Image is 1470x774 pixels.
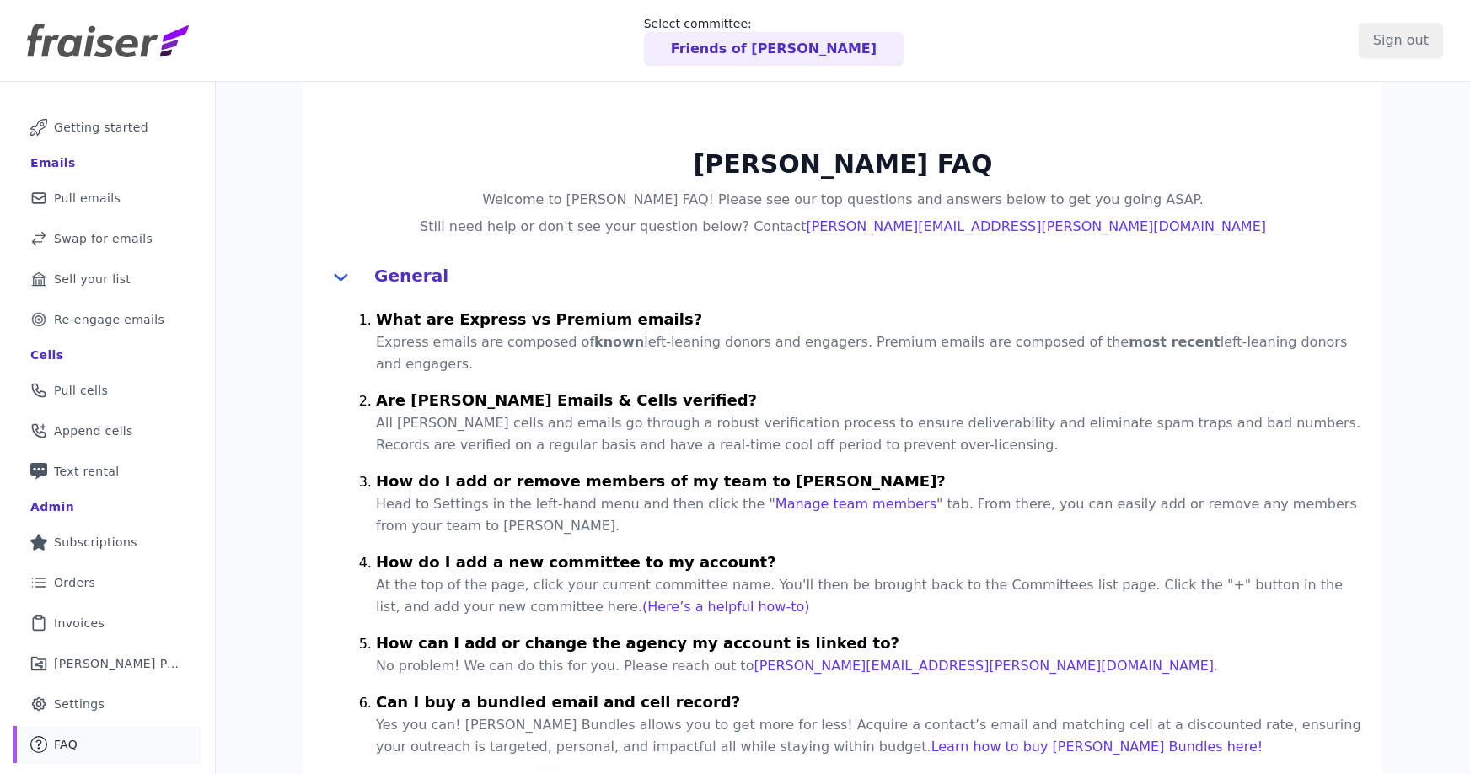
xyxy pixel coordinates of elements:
[376,574,1362,618] p: At the top of the page, click your current committee name. You'll then be brought back to the Com...
[13,726,201,763] a: FAQ
[54,534,137,551] span: Subscriptions
[1129,334,1221,350] strong: most recent
[644,15,904,66] a: Select committee: Friends of [PERSON_NAME]
[13,685,201,723] a: Settings
[54,422,133,439] span: Append cells
[13,261,201,298] a: Sell your list
[644,15,904,32] p: Select committee:
[376,687,1362,714] h4: Can I buy a bundled email and cell record?
[54,119,148,136] span: Getting started
[30,154,76,171] div: Emails
[27,24,189,57] img: Fraiser Logo
[30,347,63,363] div: Cells
[376,466,1362,493] h4: How do I add or remove members of my team to [PERSON_NAME]?
[671,39,877,59] p: Friends of [PERSON_NAME]
[775,496,936,512] a: Manage team members
[54,271,131,288] span: Sell your list
[54,655,181,672] span: [PERSON_NAME] Performance
[376,628,1362,655] h4: How can I add or change the agency my account is linked to?
[376,412,1362,456] p: All [PERSON_NAME] cells and emails go through a robust verification process to ensure deliverabil...
[13,453,201,490] a: Text rental
[806,218,1266,234] a: [PERSON_NAME][EMAIL_ADDRESS][PERSON_NAME][DOMAIN_NAME]
[13,564,201,601] a: Orders
[754,658,1214,674] a: [PERSON_NAME][EMAIL_ADDRESS][PERSON_NAME][DOMAIN_NAME]
[13,645,201,682] a: [PERSON_NAME] Performance
[54,615,105,632] span: Invoices
[54,382,108,399] span: Pull cells
[54,190,121,207] span: Pull emails
[376,493,1362,537] p: Head to Settings in the left-hand menu and then click the " " tab. From there, you can easily add...
[13,180,201,217] a: Pull emails
[13,605,201,642] a: Invoices
[54,463,120,480] span: Text rental
[324,261,1362,294] button: General
[54,736,78,753] span: FAQ
[13,412,201,449] a: Append cells
[30,498,74,515] div: Admin
[13,372,201,409] a: Pull cells
[54,311,164,328] span: Re-engage emails
[13,524,201,561] a: Subscriptions
[303,149,1382,180] h2: [PERSON_NAME] FAQ
[376,655,1362,677] p: No problem! We can do this for you. Please reach out to .
[13,220,201,257] a: Swap for emails
[594,334,644,350] strong: known
[1359,23,1443,58] input: Sign out
[13,109,201,146] a: Getting started
[376,714,1362,758] p: Yes you can! [PERSON_NAME] Bundles allows you to get more for less! Acquire a contact’s email and...
[303,190,1382,210] h4: Welcome to [PERSON_NAME] FAQ! Please see our top questions and answers below to get you going ASAP.
[931,739,1263,755] a: Learn how to buy [PERSON_NAME] Bundles here!
[376,547,1362,574] h4: How do I add a new committee to my account?
[376,304,1362,331] h4: What are Express vs Premium emails?
[376,385,1362,412] h4: Are [PERSON_NAME] Emails & Cells verified?
[54,574,95,591] span: Orders
[54,230,153,247] span: Swap for emails
[303,217,1382,237] h4: Still need help or don't see your question below? Contact
[54,696,105,712] span: Settings
[642,599,810,615] a: (Here’s a helpful how-to)
[376,331,1362,375] p: Express emails are composed of left-leaning donors and engagers. Premium emails are composed of t...
[13,301,201,338] a: Re-engage emails
[374,261,1362,288] h4: General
